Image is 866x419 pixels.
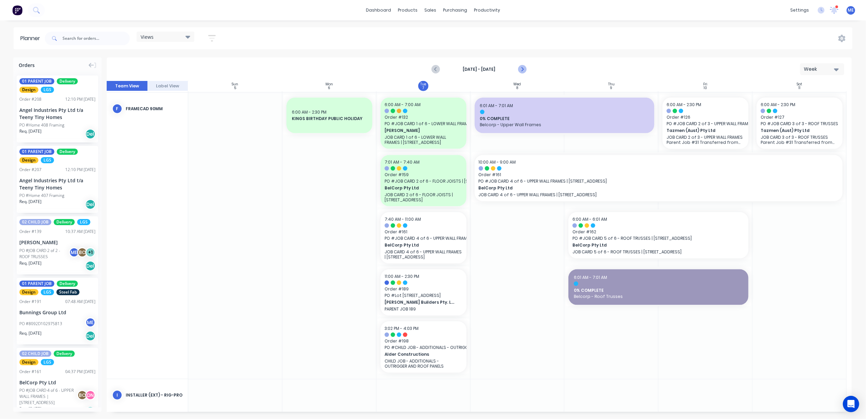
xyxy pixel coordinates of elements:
div: 04:37 PM [DATE] [65,369,95,375]
div: I [112,390,122,400]
div: 12:10 PM [DATE] [65,167,95,173]
span: Order # 189 [385,286,462,292]
div: Order # 208 [19,96,41,102]
span: Design [19,87,38,93]
span: 6:00 AM - 2:30 PM [292,109,326,115]
div: ME [85,317,95,328]
div: ME [69,247,79,257]
div: 12:10 PM [DATE] [65,96,95,102]
p: CHILD JOB - ADDITIONALS - OUTRIGGER AND ROOF PANELS [385,358,462,369]
span: Design [19,289,38,295]
span: PO # JOB CARD 1 of 6 - LOWER WALL FRAMES | Lot 3, #[GEOGRAPHIC_DATA] Carsledine [385,121,462,127]
span: PO # CHILD JOB - ADDITIONALS - OUTRIGGER AND ROOF PANELS [385,345,462,351]
span: Req. [DATE] [19,260,41,266]
span: LGS [41,157,54,163]
span: ME [848,7,854,13]
span: 7:01 AM - 7:40 AM [385,159,420,165]
span: Order # 127 [761,114,838,120]
span: Req. [DATE] [19,199,41,205]
div: 07:48 AM [DATE] [65,299,95,305]
span: Order # 159 [385,172,462,178]
span: Order # 126 [667,114,744,120]
div: Del [85,199,95,209]
p: JOB CARD 4 of 6 - UPPER WALL FRAMES | [STREET_ADDRESS] [479,192,838,197]
div: 11 [798,86,800,90]
span: Req. [DATE] [19,330,41,336]
div: 9 [610,86,612,90]
div: PO #JOB CARD 4 of 6 - UPPER WALL FRAMES | [STREET_ADDRESS] [19,387,79,406]
div: INSTALLER (EXT) - RIG-PRO [126,392,182,398]
p: JOB CARD 3 of 3 - ROOF TRUSSES Parent Job #31 Transferred from Xero Quote QU-1066 [761,135,838,145]
span: Order # 132 [385,114,462,120]
span: LGS [41,289,54,295]
button: Label View [147,81,188,91]
div: PO #JOB CARD 2 of 2 - ROOF TRUSSES [19,248,71,260]
div: FRAMECAD 90mm [126,106,182,112]
span: 3:02 PM - 4:03 PM [385,325,419,331]
div: Del [85,261,95,271]
span: 10:00 AM - 9:00 AM [479,159,516,165]
div: products [394,5,421,15]
div: Del [85,129,95,139]
span: 0% COMPLETE [480,116,649,122]
span: 02 CHILD JOB [19,351,51,357]
div: PO #Home 407 Framing [19,192,64,199]
div: 5 [234,86,236,90]
span: 01 PARENT JOB [19,149,54,155]
span: [PERSON_NAME] Builders Pty. Ltd. [385,299,455,305]
p: JOB CARD 1 of 6 - LOWER WALL FRAMES | [STREET_ADDRESS] [385,135,462,145]
span: PO # JOB CARD 4 of 6 - UPPER WALL FRAMES | [STREET_ADDRESS] [385,235,462,241]
span: Belcorp - Upper Wall Frames [480,122,649,128]
span: Delivery [57,281,78,287]
span: 01 PARENT JOB [19,281,54,287]
span: 6:00 AM - 2:30 PM [667,102,701,107]
span: PO # JOB CARD 2 of 3 - UPPER WALL FRAMES [667,121,744,127]
span: Req. [DATE] [19,406,41,412]
span: BelCorp Pty Ltd [479,185,802,191]
span: Delivery [57,78,78,84]
div: Del [85,331,95,341]
div: 10 [704,86,707,90]
button: Team View [107,81,147,91]
span: LGS [41,87,54,93]
span: BelCorp Pty Ltd [572,242,727,248]
div: Order # 191 [19,299,41,305]
p: JOB CARD 2 of 6 - FLOOR JOISTS | [STREET_ADDRESS] [385,192,462,202]
span: Delivery [54,219,75,225]
p: JOB CARD 5 of 6 - ROOF TRUSSES | [STREET_ADDRESS] [572,249,744,254]
span: Tazmen (Aust) Pty Ltd [667,128,737,134]
span: 6:00 AM - 2:30 PM [761,102,795,107]
div: Bunnings Group Ltd [19,309,95,316]
div: 6 [328,86,330,90]
div: Mon [325,82,333,86]
span: PO # JOB CARD 4 of 6 - UPPER WALL FRAMES | [STREET_ADDRESS] [479,178,838,184]
input: Search for orders... [63,32,130,45]
div: Angel Industries Pty Ltd t/a Teeny Tiny Homes [19,106,95,121]
span: LGS [77,219,90,225]
div: 7 [422,86,424,90]
span: PO # Lot [STREET_ADDRESS] [385,292,462,299]
div: Wed [514,82,521,86]
span: Req. [DATE] [19,128,41,134]
div: purchasing [440,5,471,15]
span: 0% COMPLETE [574,287,743,294]
div: PO #8092D102975813 [19,321,62,327]
span: PO # JOB CARD 2 of 6 - FLOOR JOISTS | [STREET_ADDRESS] [385,178,462,184]
div: settings [787,5,812,15]
div: Open Intercom Messenger [843,396,859,412]
strong: [DATE] - [DATE] [445,66,513,72]
span: Design [19,359,38,365]
span: PO # JOB CARD 5 of 6 - ROOF TRUSSES | [STREET_ADDRESS] [572,235,744,241]
span: Alder Constructions [385,351,455,357]
div: Angel Industries Pty Ltd t/a Teeny Tiny Homes [19,177,95,191]
span: 7:40 AM - 11:00 AM [385,216,421,222]
span: [PERSON_NAME] [385,128,455,134]
div: Week [804,66,835,73]
div: 10:37 AM [DATE] [65,229,95,235]
span: KINGS BIRTHDAY PUBLIC HOLIDAY [292,116,367,122]
span: Steel Fab [56,289,79,295]
span: 11:00 AM - 2:30 PM [385,273,419,279]
div: sales [421,5,440,15]
div: Thu [608,82,615,86]
div: BC [77,247,87,257]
